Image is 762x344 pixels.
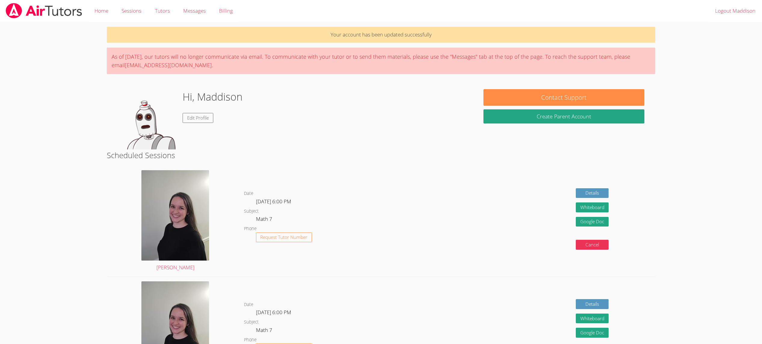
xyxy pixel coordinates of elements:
[183,113,213,123] a: Edit Profile
[183,7,206,14] span: Messages
[483,89,644,106] button: Contact Support
[244,301,253,308] dt: Date
[483,109,644,124] button: Create Parent Account
[576,328,609,338] a: Google Doc
[107,149,656,161] h2: Scheduled Sessions
[107,48,656,74] div: As of [DATE], our tutors will no longer communicate via email. To communicate with your tutor or ...
[244,225,257,233] dt: Phone
[5,3,83,18] img: airtutors_banner-c4298cdbf04f3fff15de1276eac7730deb9818008684d7c2e4769d2f7ddbe033.png
[256,326,273,336] dd: Math 7
[576,202,609,212] button: Whiteboard
[107,27,656,43] p: Your account has been updated successfully
[118,89,178,149] img: default.png
[256,215,273,225] dd: Math 7
[244,318,259,326] dt: Subject
[183,89,242,105] h1: Hi, Maddison
[576,217,609,227] a: Google Doc
[576,240,609,250] button: Cancel
[141,170,209,261] img: avatar.png
[256,198,291,205] span: [DATE] 6:00 PM
[244,190,253,197] dt: Date
[256,309,291,316] span: [DATE] 6:00 PM
[244,336,257,344] dt: Phone
[141,170,209,272] a: [PERSON_NAME]
[576,299,609,309] a: Details
[256,233,312,242] button: Request Tutor Number
[260,235,307,239] span: Request Tutor Number
[244,208,259,215] dt: Subject
[576,188,609,198] a: Details
[576,314,609,324] button: Whiteboard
